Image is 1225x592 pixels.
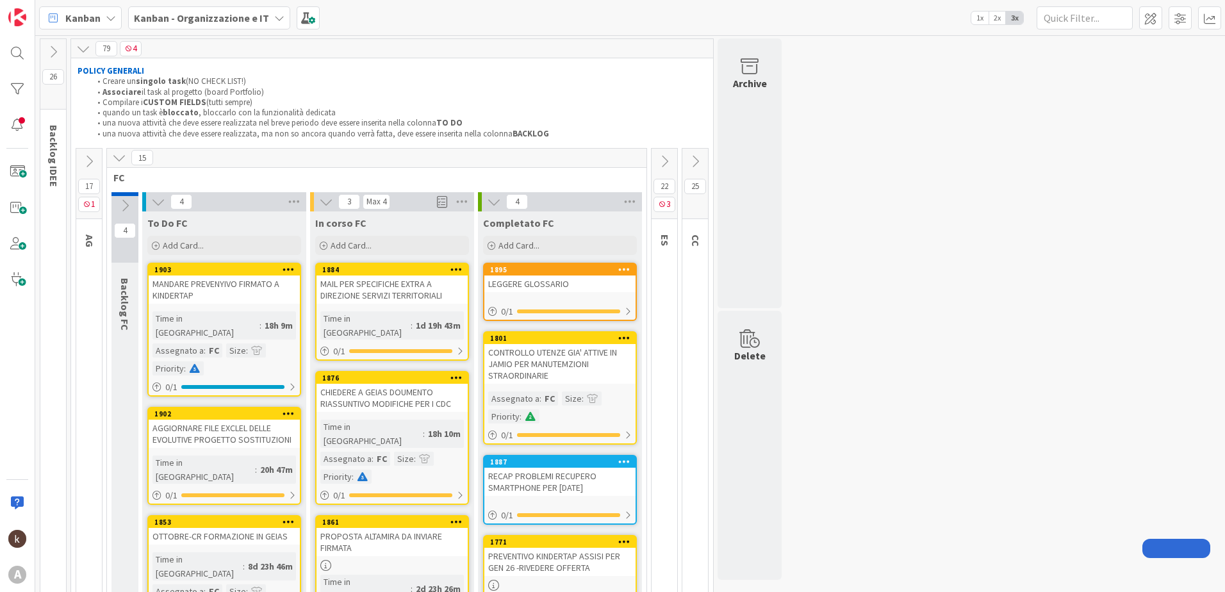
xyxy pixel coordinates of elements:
div: 1876CHIEDERE A GEIAS DOUMENTO RIASSUNTIVO MODIFICHE PER I CDC [317,372,468,412]
div: Size [226,343,246,358]
div: 0/1 [149,488,300,504]
span: 25 [684,179,706,194]
span: 4 [114,223,136,238]
div: 18h 10m [425,427,464,441]
div: 1d 19h 43m [413,318,464,333]
span: 1x [971,12,989,24]
span: 4 [506,194,528,210]
span: CC [689,234,702,247]
div: 0/1 [149,379,300,395]
span: To Do FC [147,217,188,229]
input: Quick Filter... [1037,6,1133,29]
span: 0 / 1 [165,381,177,394]
span: : [411,318,413,333]
strong: CUSTOM FIELDS [143,97,206,108]
div: 18h 9m [261,318,296,333]
strong: BACKLOG [513,128,549,139]
div: 1884 [322,265,468,274]
div: OTTOBRE-CR FORMAZIONE IN GEIAS [149,528,300,545]
span: 0 / 1 [501,509,513,522]
div: A [8,566,26,584]
li: quando un task è , bloccarlo con la funzionalità dedicata [90,108,707,118]
div: Size [562,391,582,406]
div: MANDARE PREVENYIVO FIRMATO A KINDERTAP [149,275,300,304]
div: 1771PREVENTIVO KINDERTAP ASSISI PER GEN 26 -RIVEDERE OFFERTA [484,536,636,576]
li: Creare un (NO CHECK LIST!) [90,76,707,86]
span: : [246,343,248,358]
div: Time in [GEOGRAPHIC_DATA] [152,552,243,580]
div: 0/1 [317,343,468,359]
div: 1902 [154,409,300,418]
span: ES [659,234,671,246]
span: Add Card... [498,240,539,251]
span: Backlog FC [119,278,131,331]
span: : [243,559,245,573]
img: kh [8,530,26,548]
div: AGGIORNARE FILE EXCLEL DELLE EVOLUTIVE PROGETTO SOSTITUZIONI [149,420,300,448]
div: 1887 [490,457,636,466]
span: : [414,452,416,466]
div: 1902AGGIORNARE FILE EXCLEL DELLE EVOLUTIVE PROGETTO SOSTITUZIONI [149,408,300,448]
div: Priority [488,409,520,423]
span: Add Card... [163,240,204,251]
div: 1853 [154,518,300,527]
strong: Associare [103,86,142,97]
div: MAIL PER SPECIFICHE EXTRA A DIREZIONE SERVIZI TERRITORIALI [317,275,468,304]
div: 8d 23h 46m [245,559,296,573]
span: 17 [78,179,100,194]
span: 2x [989,12,1006,24]
img: Visit kanbanzone.com [8,8,26,26]
span: 3 [338,194,360,210]
div: 1895 [484,264,636,275]
div: 0/1 [484,507,636,523]
div: 20h 47m [257,463,296,477]
span: 0 / 1 [501,305,513,318]
div: 1895 [490,265,636,274]
div: 1903 [149,264,300,275]
div: FC [374,452,390,466]
span: FC [113,171,630,184]
div: 1884 [317,264,468,275]
div: 1801CONTROLLO UTENZE GIA' ATTIVE IN JAMIO PER MANUTEMZIONI STRAORDINARIE [484,333,636,384]
span: 4 [170,194,192,210]
div: 1771 [490,538,636,547]
div: 1853OTTOBRE-CR FORMAZIONE IN GEIAS [149,516,300,545]
div: 1884MAIL PER SPECIFICHE EXTRA A DIREZIONE SERVIZI TERRITORIALI [317,264,468,304]
div: LEGGERE GLOSSARIO [484,275,636,292]
li: il task al progetto (board Portfolio) [90,87,707,97]
div: 1861 [317,516,468,528]
div: 1903MANDARE PREVENYIVO FIRMATO A KINDERTAP [149,264,300,304]
div: 0/1 [317,488,468,504]
span: AG [83,234,96,247]
div: 1771 [484,536,636,548]
div: Archive [733,76,767,91]
div: Time in [GEOGRAPHIC_DATA] [152,456,255,484]
span: 3 [654,197,675,212]
div: Assegnato a [320,452,372,466]
div: 1801 [490,334,636,343]
span: Add Card... [331,240,372,251]
div: PREVENTIVO KINDERTAP ASSISI PER GEN 26 -RIVEDERE OFFERTA [484,548,636,576]
div: 0/1 [484,304,636,320]
li: una nuova attività che deve essere realizzata, ma non so ancora quando verrà fatta, deve essere i... [90,129,707,139]
span: In corso FC [315,217,366,229]
span: : [539,391,541,406]
div: FC [206,343,222,358]
div: 1861 [322,518,468,527]
span: 0 / 1 [333,489,345,502]
div: Priority [152,361,184,375]
span: : [184,361,186,375]
strong: POLICY GENERALI [78,65,144,76]
span: Completato FC [483,217,554,229]
div: 1887RECAP PROBLEMI RECUPERO SMARTPHONE PER [DATE] [484,456,636,496]
div: 0/1 [484,427,636,443]
strong: singolo task [136,76,186,86]
div: Size [394,452,414,466]
div: 1895LEGGERE GLOSSARIO [484,264,636,292]
span: : [423,427,425,441]
span: 0 / 1 [333,345,345,358]
div: RECAP PROBLEMI RECUPERO SMARTPHONE PER [DATE] [484,468,636,496]
span: 15 [131,150,153,165]
div: CHIEDERE A GEIAS DOUMENTO RIASSUNTIVO MODIFICHE PER I CDC [317,384,468,412]
div: 1801 [484,333,636,344]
